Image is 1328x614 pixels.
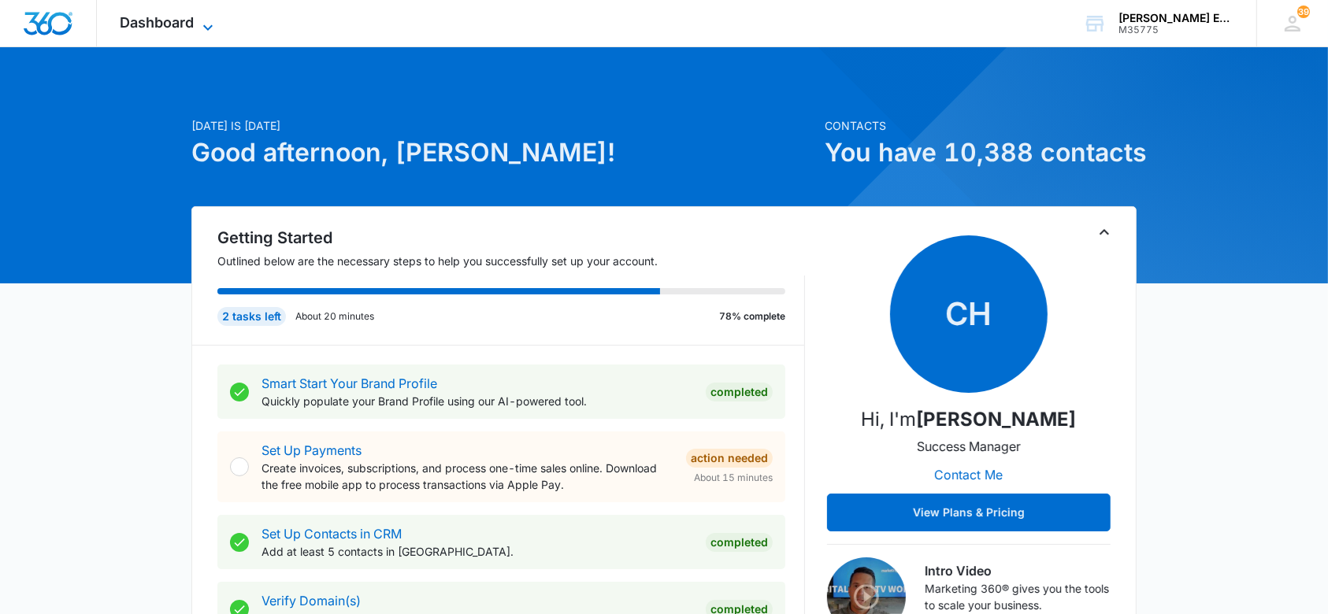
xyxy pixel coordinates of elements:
[706,383,773,401] div: Completed
[694,471,773,485] span: About 15 minutes
[262,393,693,409] p: Quickly populate your Brand Profile using our AI-powered tool.
[262,543,693,560] p: Add at least 5 contacts in [GEOGRAPHIC_DATA].
[1297,6,1310,18] div: notifications count
[825,117,1137,134] p: Contacts
[262,526,402,542] a: Set Up Contacts in CRM
[862,405,1077,434] p: Hi, I'm
[217,253,805,269] p: Outlined below are the necessary steps to help you successfully set up your account.
[925,580,1111,613] p: Marketing 360® gives you the tools to scale your business.
[1297,6,1310,18] span: 39
[1095,223,1114,242] button: Toggle Collapse
[925,561,1111,580] h3: Intro Video
[217,226,805,250] h2: Getting Started
[262,593,361,608] a: Verify Domain(s)
[890,235,1048,393] span: CH
[917,408,1077,431] strong: [PERSON_NAME]
[262,375,437,391] a: Smart Start Your Brand Profile
[217,307,286,326] div: 2 tasks left
[827,494,1111,531] button: View Plans & Pricing
[262,442,362,458] a: Set Up Payments
[191,117,815,134] p: [DATE] is [DATE]
[719,309,785,324] p: 78% complete
[825,134,1137,172] h1: You have 10,388 contacts
[121,14,195,31] span: Dashboard
[919,456,1019,494] button: Contact Me
[706,533,773,552] div: Completed
[191,134,815,172] h1: Good afternoon, [PERSON_NAME]!
[686,449,773,468] div: Action Needed
[295,309,374,324] p: About 20 minutes
[262,460,673,493] p: Create invoices, subscriptions, and process one-time sales online. Download the free mobile app t...
[1118,24,1233,35] div: account id
[1118,12,1233,24] div: account name
[917,437,1021,456] p: Success Manager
